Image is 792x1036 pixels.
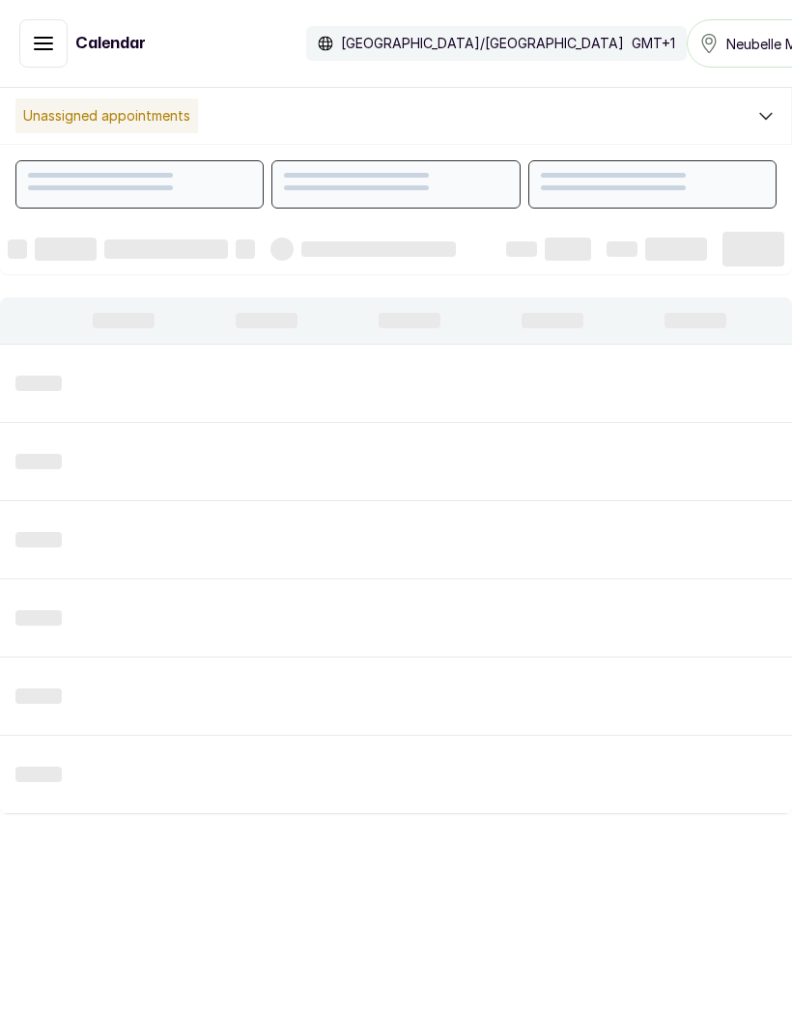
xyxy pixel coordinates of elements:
[15,98,198,133] p: Unassigned appointments
[75,32,146,55] h1: Calendar
[632,34,675,53] p: GMT+1
[341,34,624,53] p: [GEOGRAPHIC_DATA]/[GEOGRAPHIC_DATA]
